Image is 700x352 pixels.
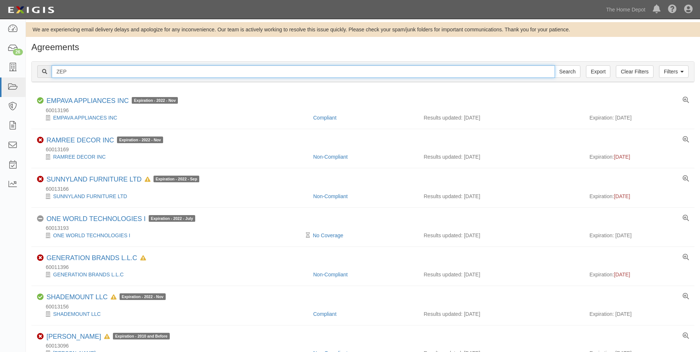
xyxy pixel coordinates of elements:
[53,272,124,277] a: GENERATION BRANDS L.L.C
[31,42,694,52] h1: Agreements
[37,137,44,144] i: Non-Compliant
[120,293,166,300] span: Expiration - 2022 - Nov
[586,65,610,78] a: Export
[37,107,694,114] div: 60013196
[424,232,578,239] div: Results updated: [DATE]
[614,154,630,160] span: [DATE]
[37,215,44,222] i: No Coverage
[140,256,146,261] i: In Default since 04/22/2024
[46,215,146,222] a: ONE WORLD TECHNOLOGIES I
[313,232,344,238] a: No Coverage
[683,293,689,300] a: View results summary
[37,263,694,271] div: 60011396
[589,232,689,239] div: Expiration: [DATE]
[46,97,178,105] div: EMPAVA APPLIANCES INC
[424,193,578,200] div: Results updated: [DATE]
[46,254,137,262] a: GENERATION BRANDS L.L.C
[46,137,163,145] div: RAMREE DECOR INC
[52,65,555,78] input: Search
[683,215,689,222] a: View results summary
[683,97,689,104] a: View results summary
[46,333,170,341] div: CECIL NORRIS
[555,65,580,78] input: Search
[53,115,117,121] a: EMPAVA APPLIANCES INC
[306,233,310,238] i: Pending Review
[37,185,694,193] div: 60013166
[37,271,308,278] div: GENERATION BRANDS L.L.C
[589,271,689,278] div: Expiration:
[53,232,130,238] a: ONE WORLD TECHNOLOGIES I
[111,295,117,300] i: In Default since 11/22/2024
[313,272,348,277] a: Non-Compliant
[37,294,44,300] i: Compliant
[589,310,689,318] div: Expiration: [DATE]
[683,333,689,339] a: View results summary
[37,224,694,232] div: 60013193
[46,254,146,262] div: GENERATION BRANDS L.L.C
[53,311,101,317] a: SHADEMOUNT LLC
[614,272,630,277] span: [DATE]
[46,176,199,184] div: SUNNYLAND FURNITURE LTD
[53,154,106,160] a: RAMREE DECOR INC
[26,26,700,33] div: We are experiencing email delivery delays and apologize for any inconvenience. Our team is active...
[37,333,44,340] i: Non-Compliant
[37,310,308,318] div: SHADEMOUNT LLC
[37,342,694,349] div: 60013096
[46,176,142,183] a: SUNNYLAND FURNITURE LTD
[46,293,108,301] a: SHADEMOUNT LLC
[313,311,337,317] a: Compliant
[46,293,166,301] div: SHADEMOUNT LLC
[683,254,689,261] a: View results summary
[37,146,694,153] div: 60013169
[53,193,127,199] a: SUNNYLAND FURNITURE LTD
[683,137,689,143] a: View results summary
[313,154,348,160] a: Non-Compliant
[46,333,101,340] a: [PERSON_NAME]
[37,114,308,121] div: EMPAVA APPLIANCES INC
[602,2,649,17] a: The Home Depot
[424,114,578,121] div: Results updated: [DATE]
[424,310,578,318] div: Results updated: [DATE]
[113,333,170,339] span: Expiration - 2010 and Before
[37,176,44,183] i: Non-Compliant
[589,153,689,161] div: Expiration:
[668,5,677,14] i: Help Center - Complianz
[659,65,689,78] a: Filters
[37,232,308,239] div: ONE WORLD TECHNOLOGIES I
[104,334,110,339] i: In Default since 08/03/2025
[46,97,129,104] a: EMPAVA APPLIANCES INC
[149,215,195,222] span: Expiration - 2022 - July
[37,193,308,200] div: SUNNYLAND FURNITURE LTD
[37,255,44,261] i: Non-Compliant
[6,3,56,17] img: logo-5460c22ac91f19d4615b14bd174203de0afe785f0fc80cf4dbbc73dc1793850b.png
[424,153,578,161] div: Results updated: [DATE]
[614,193,630,199] span: [DATE]
[683,176,689,182] a: View results summary
[46,137,114,144] a: RAMREE DECOR INC
[132,97,178,104] span: Expiration - 2022 - Nov
[313,115,337,121] a: Compliant
[37,97,44,104] i: Compliant
[313,193,348,199] a: Non-Compliant
[589,193,689,200] div: Expiration:
[616,65,653,78] a: Clear Filters
[589,114,689,121] div: Expiration: [DATE]
[145,177,151,182] i: In Default since 10/10/2024
[154,176,200,182] span: Expiration - 2022 - Sep
[46,215,195,223] div: ONE WORLD TECHNOLOGIES I
[37,303,694,310] div: 60013156
[13,49,23,55] div: 26
[37,153,308,161] div: RAMREE DECOR INC
[424,271,578,278] div: Results updated: [DATE]
[117,137,163,143] span: Expiration - 2022 - Nov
